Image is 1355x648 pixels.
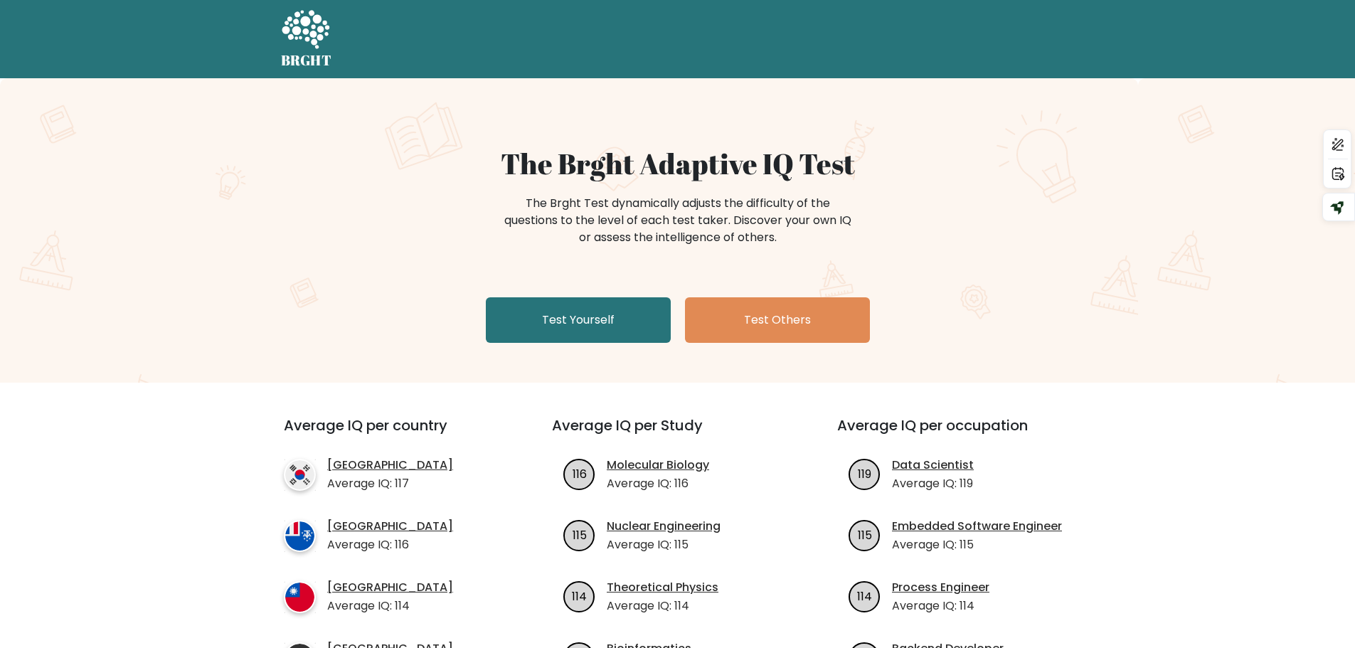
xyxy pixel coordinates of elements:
div: The Brght Test dynamically adjusts the difficulty of the questions to the level of each test take... [500,195,856,246]
a: Theoretical Physics [607,579,718,596]
text: 115 [573,526,587,543]
p: Average IQ: 114 [892,597,989,615]
h3: Average IQ per country [284,417,501,451]
text: 116 [573,465,587,482]
a: Embedded Software Engineer [892,518,1062,535]
a: [GEOGRAPHIC_DATA] [327,579,453,596]
p: Average IQ: 117 [327,475,453,492]
text: 119 [858,465,871,482]
p: Average IQ: 116 [607,475,709,492]
p: Average IQ: 115 [892,536,1062,553]
p: Average IQ: 115 [607,536,721,553]
text: 114 [857,588,872,604]
p: Average IQ: 119 [892,475,974,492]
h3: Average IQ per occupation [837,417,1088,451]
h3: Average IQ per Study [552,417,803,451]
text: 114 [572,588,587,604]
a: BRGHT [281,6,332,73]
a: Data Scientist [892,457,974,474]
a: Molecular Biology [607,457,709,474]
img: country [284,581,316,613]
p: Average IQ: 114 [607,597,718,615]
a: [GEOGRAPHIC_DATA] [327,518,453,535]
a: [GEOGRAPHIC_DATA] [327,457,453,474]
a: Nuclear Engineering [607,518,721,535]
a: Process Engineer [892,579,989,596]
a: Test Yourself [486,297,671,343]
img: country [284,459,316,491]
h5: BRGHT [281,52,332,69]
p: Average IQ: 116 [327,536,453,553]
text: 115 [858,526,872,543]
img: country [284,520,316,552]
a: Test Others [685,297,870,343]
h1: The Brght Adaptive IQ Test [331,147,1025,181]
p: Average IQ: 114 [327,597,453,615]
